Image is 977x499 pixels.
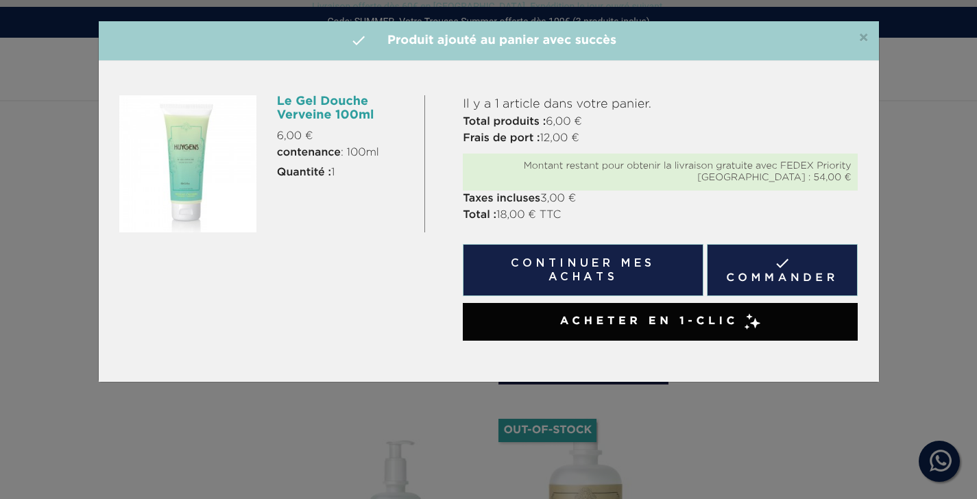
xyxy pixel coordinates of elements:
[277,128,414,145] p: 6,00 €
[277,95,414,123] h6: Le Gel Douche Verveine 100ml
[463,133,540,144] strong: Frais de port :
[277,167,331,178] strong: Quantité :
[463,114,858,130] p: 6,00 €
[463,130,858,147] p: 12,00 €
[463,244,703,296] button: Continuer mes achats
[470,160,851,184] div: Montant restant pour obtenir la livraison gratuite avec FEDEX Priority [GEOGRAPHIC_DATA] : 54,00 €
[858,30,869,47] span: ×
[707,244,858,296] a: Commander
[463,191,858,207] p: 3,00 €
[277,147,341,158] strong: contenance
[463,95,858,114] p: Il y a 1 article dans votre panier.
[119,95,256,232] img: Le Gel Douche Verveine 100ml
[277,145,379,161] span: : 100ml
[109,32,869,50] h4: Produit ajouté au panier avec succès
[463,117,546,127] strong: Total produits :
[463,193,540,204] strong: Taxes incluses
[463,210,496,221] strong: Total :
[858,30,869,47] button: Close
[277,165,414,181] p: 1
[463,207,858,223] p: 18,00 € TTC
[350,32,367,49] i: 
